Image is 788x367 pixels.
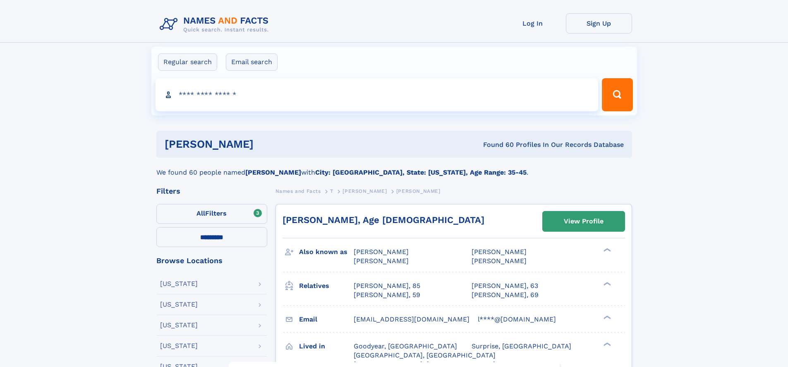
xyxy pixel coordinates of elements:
div: We found 60 people named with . [156,158,632,178]
h3: Relatives [299,279,354,293]
a: [PERSON_NAME], 59 [354,290,420,300]
div: Found 60 Profiles In Our Records Database [368,140,624,149]
div: [US_STATE] [160,301,198,308]
b: [PERSON_NAME] [245,168,301,176]
a: [PERSON_NAME] [343,186,387,196]
b: City: [GEOGRAPHIC_DATA], State: [US_STATE], Age Range: 35-45 [315,168,527,176]
div: ❯ [601,341,611,347]
span: [GEOGRAPHIC_DATA], [GEOGRAPHIC_DATA] [354,351,496,359]
div: [US_STATE] [160,343,198,349]
span: [PERSON_NAME] [354,248,409,256]
span: All [196,209,205,217]
span: Surprise, [GEOGRAPHIC_DATA] [472,342,571,350]
span: T [330,188,333,194]
h3: Email [299,312,354,326]
a: T [330,186,333,196]
span: Goodyear, [GEOGRAPHIC_DATA] [354,342,457,350]
button: Search Button [602,78,632,111]
label: Filters [156,204,267,224]
a: Names and Facts [275,186,321,196]
span: [PERSON_NAME] [472,257,527,265]
img: Logo Names and Facts [156,13,275,36]
a: [PERSON_NAME], Age [DEMOGRAPHIC_DATA] [283,215,484,225]
a: [PERSON_NAME], 69 [472,290,539,300]
span: [PERSON_NAME] [396,188,441,194]
span: [PERSON_NAME] [343,188,387,194]
div: Browse Locations [156,257,267,264]
h3: Lived in [299,339,354,353]
div: View Profile [564,212,604,231]
a: Log In [500,13,566,34]
a: [PERSON_NAME], 63 [472,281,538,290]
label: Email search [226,53,278,71]
h1: [PERSON_NAME] [165,139,369,149]
h3: Also known as [299,245,354,259]
span: [PERSON_NAME] [354,257,409,265]
a: Sign Up [566,13,632,34]
div: [US_STATE] [160,281,198,287]
div: [US_STATE] [160,322,198,329]
a: [PERSON_NAME], 85 [354,281,420,290]
span: [PERSON_NAME] [472,248,527,256]
label: Regular search [158,53,217,71]
div: ❯ [601,314,611,320]
div: ❯ [601,281,611,286]
div: ❯ [601,247,611,253]
div: Filters [156,187,267,195]
input: search input [156,78,599,111]
a: View Profile [543,211,625,231]
span: [EMAIL_ADDRESS][DOMAIN_NAME] [354,315,469,323]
